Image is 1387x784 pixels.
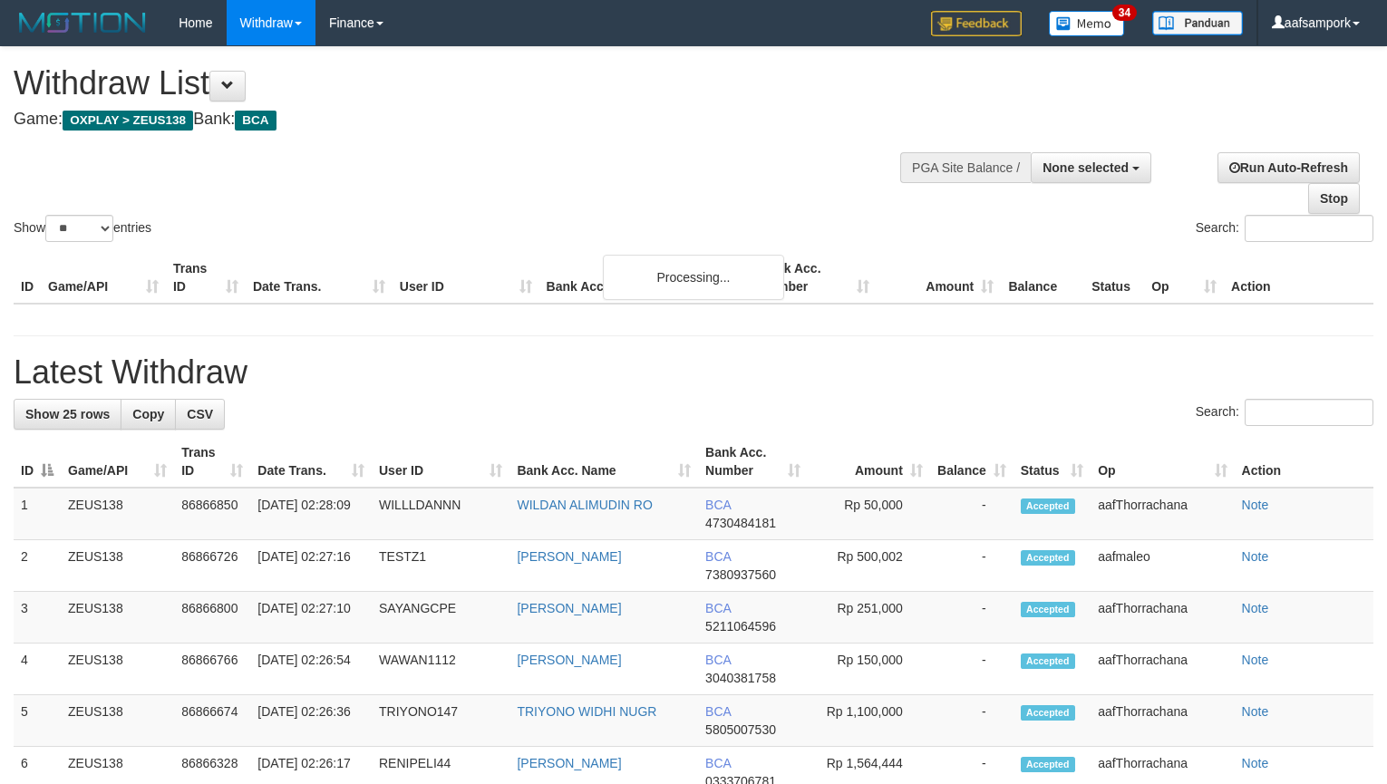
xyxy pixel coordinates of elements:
[1091,695,1234,747] td: aafThorrachana
[1084,252,1144,304] th: Status
[61,695,174,747] td: ZEUS138
[14,695,61,747] td: 5
[808,644,929,695] td: Rp 150,000
[250,540,372,592] td: [DATE] 02:27:16
[1091,644,1234,695] td: aafThorrachana
[808,488,929,540] td: Rp 50,000
[1242,498,1269,512] a: Note
[175,399,225,430] a: CSV
[930,540,1014,592] td: -
[930,436,1014,488] th: Balance: activate to sort column ascending
[250,488,372,540] td: [DATE] 02:28:09
[1217,152,1360,183] a: Run Auto-Refresh
[1196,215,1373,242] label: Search:
[14,592,61,644] td: 3
[1242,653,1269,667] a: Note
[705,756,731,770] span: BCA
[166,252,246,304] th: Trans ID
[14,644,61,695] td: 4
[14,488,61,540] td: 1
[517,549,621,564] a: [PERSON_NAME]
[14,9,151,36] img: MOTION_logo.png
[1021,757,1075,772] span: Accepted
[900,152,1031,183] div: PGA Site Balance /
[705,619,776,634] span: Copy 5211064596 to clipboard
[705,601,731,615] span: BCA
[930,644,1014,695] td: -
[1091,436,1234,488] th: Op: activate to sort column ascending
[705,722,776,737] span: Copy 5805007530 to clipboard
[174,592,250,644] td: 86866800
[1245,215,1373,242] input: Search:
[931,11,1022,36] img: Feedback.jpg
[705,567,776,582] span: Copy 7380937560 to clipboard
[1242,601,1269,615] a: Note
[1021,602,1075,617] span: Accepted
[930,592,1014,644] td: -
[509,436,698,488] th: Bank Acc. Name: activate to sort column ascending
[1144,252,1224,304] th: Op
[174,540,250,592] td: 86866726
[1245,399,1373,426] input: Search:
[1014,436,1091,488] th: Status: activate to sort column ascending
[174,695,250,747] td: 86866674
[174,436,250,488] th: Trans ID: activate to sort column ascending
[372,436,509,488] th: User ID: activate to sort column ascending
[705,704,731,719] span: BCA
[1031,152,1151,183] button: None selected
[930,488,1014,540] td: -
[1001,252,1084,304] th: Balance
[61,436,174,488] th: Game/API: activate to sort column ascending
[372,592,509,644] td: SAYANGCPE
[235,111,276,131] span: BCA
[517,756,621,770] a: [PERSON_NAME]
[1091,540,1234,592] td: aafmaleo
[393,252,539,304] th: User ID
[250,436,372,488] th: Date Trans.: activate to sort column ascending
[1224,252,1373,304] th: Action
[61,488,174,540] td: ZEUS138
[705,549,731,564] span: BCA
[250,695,372,747] td: [DATE] 02:26:36
[246,252,393,304] th: Date Trans.
[752,252,877,304] th: Bank Acc. Number
[1242,549,1269,564] a: Note
[517,498,652,512] a: WILDAN ALIMUDIN RO
[372,644,509,695] td: WAWAN1112
[174,488,250,540] td: 86866850
[14,436,61,488] th: ID: activate to sort column descending
[517,653,621,667] a: [PERSON_NAME]
[14,111,907,129] h4: Game: Bank:
[61,644,174,695] td: ZEUS138
[63,111,193,131] span: OXPLAY > ZEUS138
[705,671,776,685] span: Copy 3040381758 to clipboard
[1043,160,1129,175] span: None selected
[61,540,174,592] td: ZEUS138
[603,255,784,300] div: Processing...
[808,592,929,644] td: Rp 251,000
[705,653,731,667] span: BCA
[539,252,753,304] th: Bank Acc. Name
[705,498,731,512] span: BCA
[1091,488,1234,540] td: aafThorrachana
[1242,704,1269,719] a: Note
[808,540,929,592] td: Rp 500,002
[187,407,213,421] span: CSV
[1308,183,1360,214] a: Stop
[877,252,1001,304] th: Amount
[14,540,61,592] td: 2
[1235,436,1373,488] th: Action
[14,215,151,242] label: Show entries
[517,704,656,719] a: TRIYONO WIDHI NUGR
[698,436,808,488] th: Bank Acc. Number: activate to sort column ascending
[132,407,164,421] span: Copy
[14,65,907,102] h1: Withdraw List
[705,516,776,530] span: Copy 4730484181 to clipboard
[1049,11,1125,36] img: Button%20Memo.svg
[250,592,372,644] td: [DATE] 02:27:10
[372,488,509,540] td: WILLLDANNN
[14,252,41,304] th: ID
[1196,399,1373,426] label: Search:
[1021,653,1075,669] span: Accepted
[808,436,929,488] th: Amount: activate to sort column ascending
